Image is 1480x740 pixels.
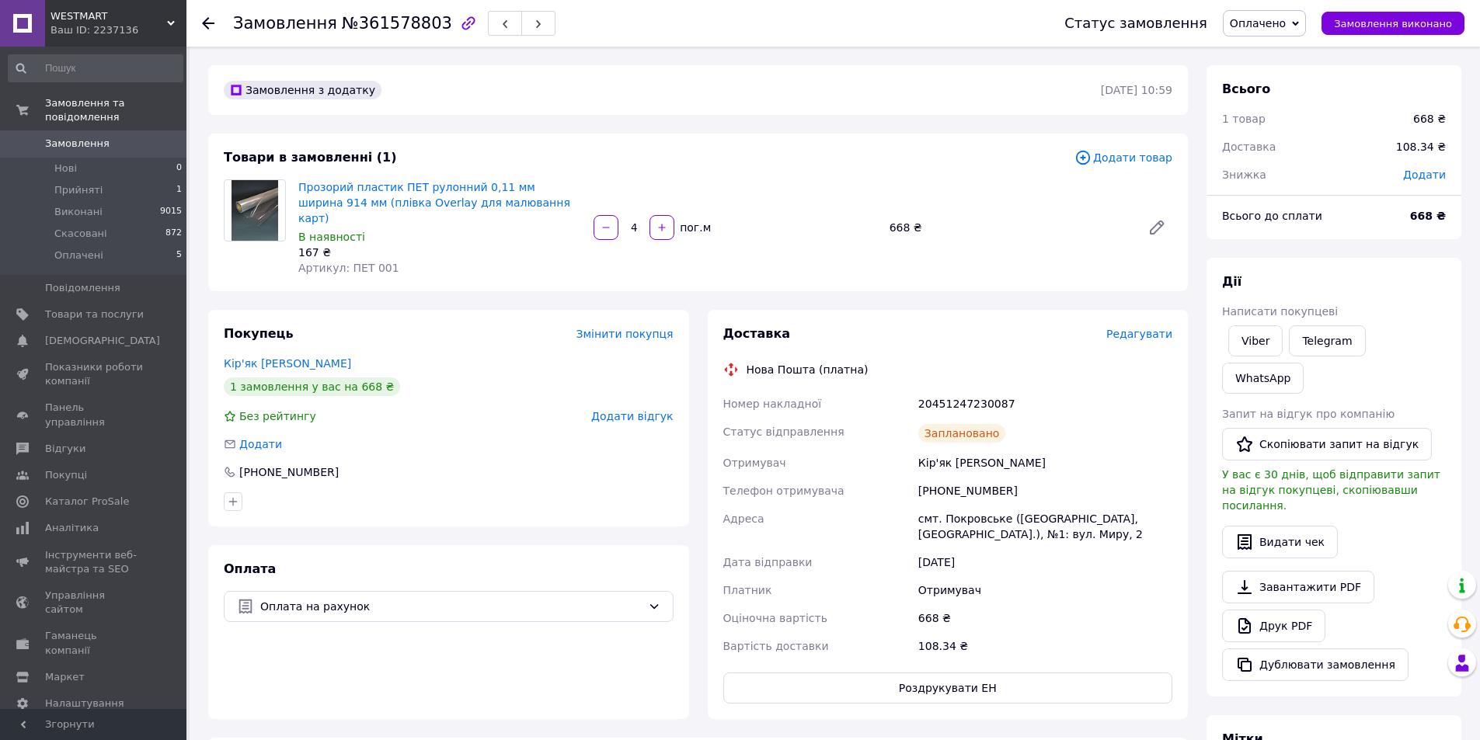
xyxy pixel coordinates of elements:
[1289,325,1365,356] a: Telegram
[1222,610,1325,642] a: Друк PDF
[238,464,340,480] div: [PHONE_NUMBER]
[723,457,786,469] span: Отримувач
[176,162,182,175] span: 0
[342,14,452,33] span: №361578803
[1413,111,1446,127] div: 668 ₴
[723,398,822,410] span: Номер накладної
[918,424,1006,443] div: Заплановано
[1222,274,1241,289] span: Дії
[1222,113,1266,125] span: 1 товар
[676,220,712,235] div: пог.м
[1322,12,1464,35] button: Замовлення виконано
[915,576,1175,604] div: Отримувач
[915,548,1175,576] div: [DATE]
[1222,526,1338,558] button: Видати чек
[45,521,99,535] span: Аналітика
[1403,168,1446,181] span: Додати
[45,360,144,388] span: Показники роботи компанії
[50,23,186,37] div: Ваш ID: 2237136
[54,183,103,197] span: Прийняті
[45,495,129,509] span: Каталог ProSale
[54,205,103,219] span: Виконані
[176,183,182,197] span: 1
[723,326,791,341] span: Доставка
[1064,16,1207,31] div: Статус замовлення
[45,629,144,657] span: Гаманець компанії
[298,231,365,243] span: В наявності
[1228,325,1283,356] a: Viber
[1222,168,1266,181] span: Знижка
[233,14,337,33] span: Замовлення
[298,262,399,274] span: Артикул: ПЕТ 001
[298,181,570,224] a: Прозорий пластик ПЕТ рулонний 0,11 мм ширина 914 мм (плівка Overlay для малювання карт)
[1334,18,1452,30] span: Замовлення виконано
[1222,571,1374,603] a: Завантажити PDF
[723,556,813,568] span: Дата відправки
[723,672,1173,704] button: Роздрукувати ЕН
[915,390,1175,418] div: 20451247230087
[915,477,1175,505] div: [PHONE_NUMBER]
[1222,363,1304,394] a: WhatsApp
[45,307,144,321] span: Товари та послуги
[1222,305,1338,318] span: Написати покупцеві
[723,426,844,438] span: Статус відправлення
[723,485,844,497] span: Телефон отримувача
[202,16,214,31] div: Повернутися назад
[1222,648,1409,681] button: Дублювати замовлення
[160,205,182,219] span: 9015
[1387,130,1455,164] div: 108.34 ₴
[239,438,282,450] span: Додати
[1410,210,1446,222] b: 668 ₴
[1106,328,1172,340] span: Редагувати
[1222,141,1276,153] span: Доставка
[45,334,160,348] span: [DEMOGRAPHIC_DATA]
[576,328,674,340] span: Змінити покупця
[1222,468,1440,512] span: У вас є 30 днів, щоб відправити запит на відгук покупцеві, скопіювавши посилання.
[260,598,642,615] span: Оплата на рахунок
[45,137,110,151] span: Замовлення
[45,548,144,576] span: Інструменти веб-майстра та SEO
[1101,84,1172,96] time: [DATE] 10:59
[224,150,397,165] span: Товари в замовленні (1)
[915,505,1175,548] div: смт. Покровське ([GEOGRAPHIC_DATA], [GEOGRAPHIC_DATA].), №1: вул. Миру, 2
[224,326,294,341] span: Покупець
[232,180,278,241] img: Прозорий пластик ПЕТ рулонний 0,11 мм ширина 914 мм (плівка Overlay для малювання карт)
[45,468,87,482] span: Покупці
[723,512,764,525] span: Адреса
[45,96,186,124] span: Замовлення та повідомлення
[239,410,316,422] span: Без рейтингу
[224,357,351,370] a: Кір'як [PERSON_NAME]
[1141,212,1172,243] a: Редагувати
[176,248,182,262] span: 5
[1222,408,1395,420] span: Запит на відгук про компанію
[591,410,673,422] span: Додати відгук
[8,54,183,82] input: Пошук
[54,248,103,262] span: Оплачені
[723,584,772,596] span: Платник
[224,81,381,99] div: Замовлення з додатку
[723,640,829,652] span: Вартість доставки
[1074,149,1172,166] span: Додати товар
[1222,82,1270,96] span: Всього
[50,9,167,23] span: WESTMART
[915,449,1175,477] div: Кір'як [PERSON_NAME]
[743,362,872,377] div: Нова Пошта (платна)
[45,442,85,456] span: Відгуки
[54,227,107,241] span: Скасовані
[45,697,124,710] span: Налаштування
[45,589,144,617] span: Управління сайтом
[1222,210,1322,222] span: Всього до сплати
[45,670,85,684] span: Маркет
[45,401,144,429] span: Панель управління
[54,162,77,175] span: Нові
[723,612,827,624] span: Оціночна вартість
[1222,428,1432,460] button: Скопіювати запит на відгук
[915,632,1175,660] div: 108.34 ₴
[883,217,1135,238] div: 668 ₴
[224,561,276,576] span: Оплата
[224,377,400,396] div: 1 замовлення у вас на 668 ₴
[298,245,581,260] div: 167 ₴
[45,281,120,295] span: Повідомлення
[165,227,182,241] span: 872
[915,604,1175,632] div: 668 ₴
